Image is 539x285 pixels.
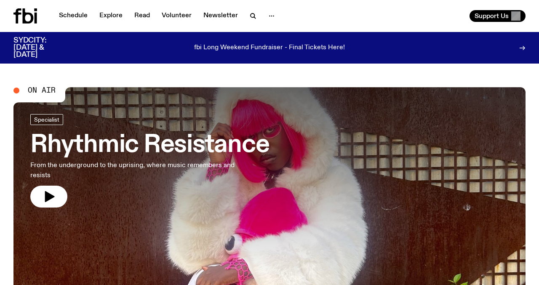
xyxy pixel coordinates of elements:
[157,10,197,22] a: Volunteer
[198,10,243,22] a: Newsletter
[194,44,345,52] p: fbi Long Weekend Fundraiser - Final Tickets Here!
[470,10,526,22] button: Support Us
[34,117,59,123] span: Specialist
[28,87,56,94] span: On Air
[30,160,246,181] p: From the underground to the uprising, where music remembers and resists
[30,133,269,157] h3: Rhythmic Resistance
[129,10,155,22] a: Read
[54,10,93,22] a: Schedule
[94,10,128,22] a: Explore
[475,12,509,20] span: Support Us
[13,37,67,59] h3: SYDCITY: [DATE] & [DATE]
[30,114,63,125] a: Specialist
[30,114,269,208] a: Rhythmic ResistanceFrom the underground to the uprising, where music remembers and resists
